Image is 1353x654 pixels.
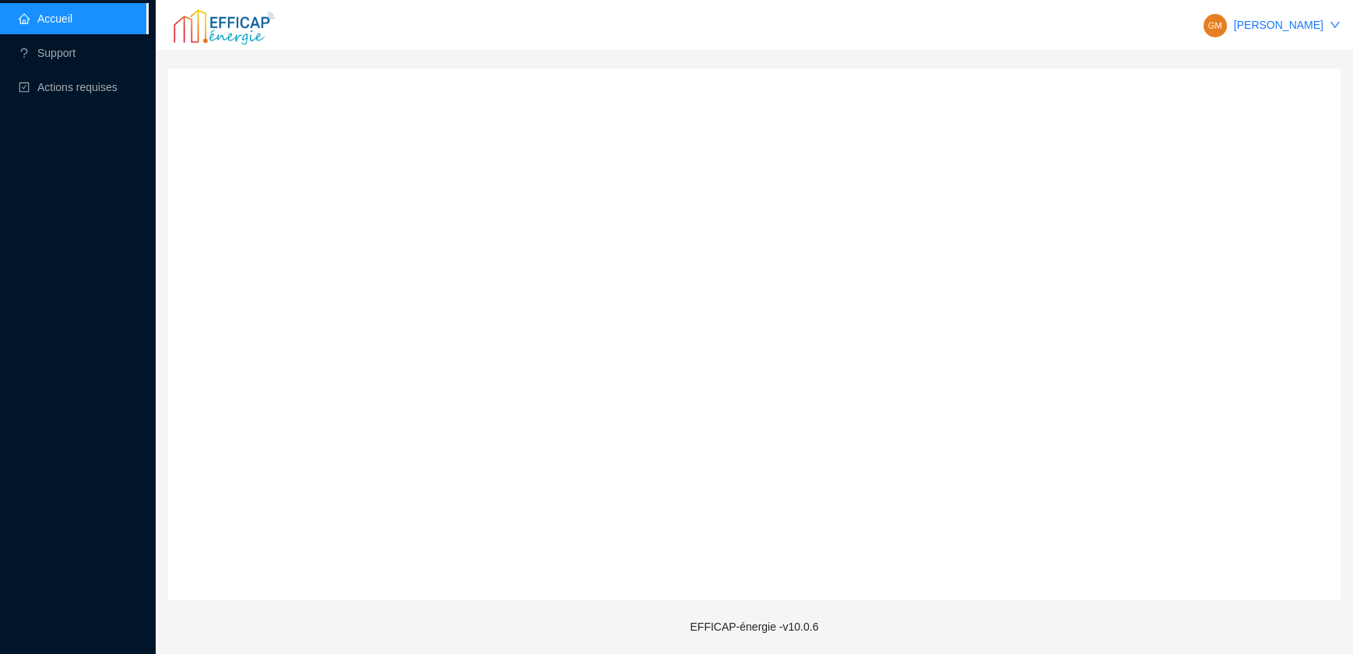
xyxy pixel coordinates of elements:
[1190,12,1353,37] button: [PERSON_NAME]
[1330,19,1341,30] span: down
[19,82,30,93] span: check-square
[1204,14,1227,37] img: 7eb17a2c022af46f375fa79fe8437359
[19,12,72,25] a: homeAccueil
[691,621,819,633] span: EFFICAP-énergie - v10.0.6
[37,81,118,93] span: Actions requises
[1234,19,1323,31] a: [PERSON_NAME]
[19,47,76,59] a: questionSupport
